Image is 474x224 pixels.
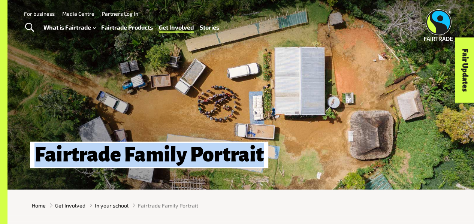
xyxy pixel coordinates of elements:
a: In your school [95,202,129,209]
h1: Fairtrade Family Portrait [30,142,268,168]
a: Home [32,202,46,209]
a: What is Fairtrade [43,22,96,33]
span: Fairtrade Family Portrait [138,202,198,209]
a: Media Centre [62,10,94,17]
a: For business [24,10,55,17]
a: Toggle Search [20,18,39,37]
a: Fairtrade Products [101,22,153,33]
a: Get Involved [55,202,85,209]
img: Fairtrade Australia New Zealand logo [424,9,453,41]
a: Get Involved [159,22,194,33]
a: Partners Log In [102,10,138,17]
a: Stories [200,22,219,33]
